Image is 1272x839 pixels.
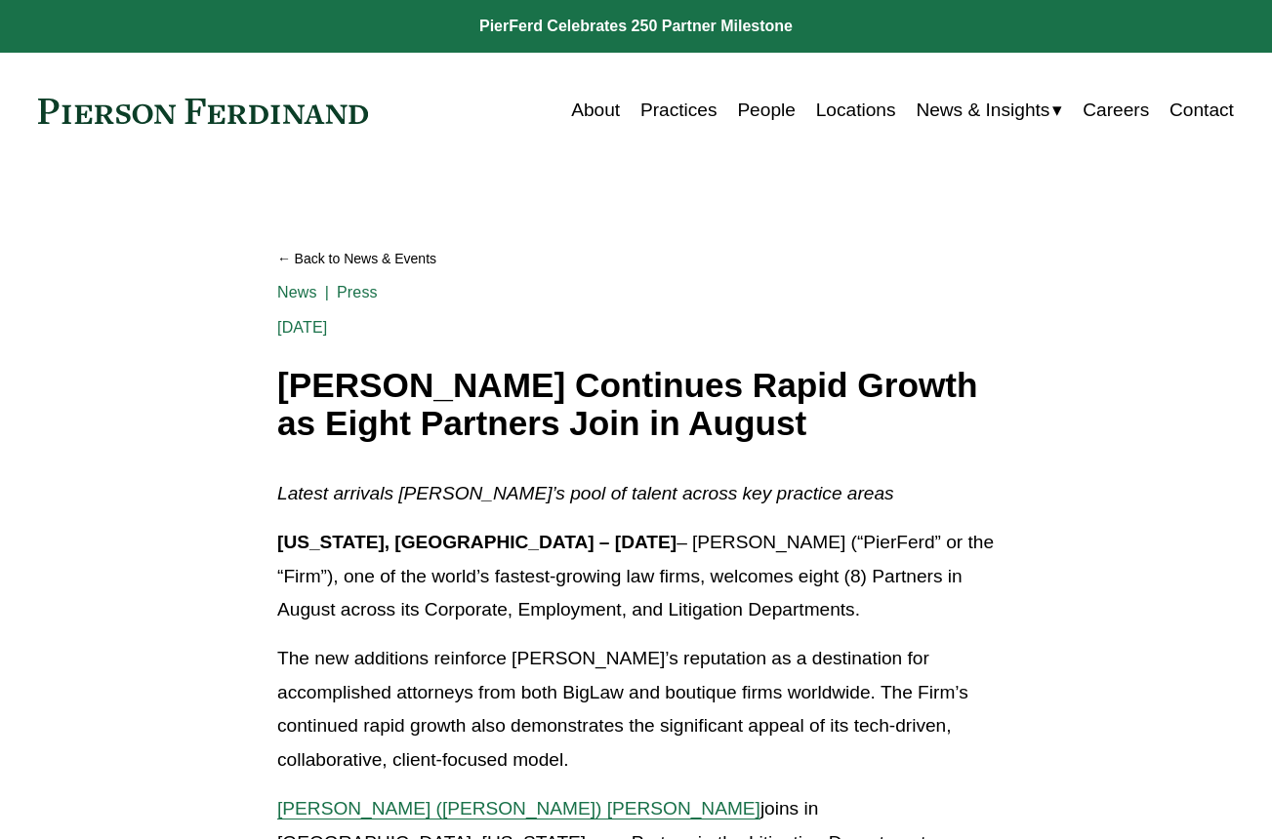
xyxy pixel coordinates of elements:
span: [DATE] [277,319,327,336]
strong: [US_STATE], [GEOGRAPHIC_DATA] – [DATE] [277,532,677,552]
h1: [PERSON_NAME] Continues Rapid Growth as Eight Partners Join in August [277,367,995,442]
a: Contact [1169,92,1234,129]
a: Back to News & Events [277,242,995,275]
em: Latest arrivals [PERSON_NAME]’s pool of talent across key practice areas [277,483,894,503]
a: Careers [1083,92,1149,129]
span: News & Insights [916,94,1049,127]
p: – [PERSON_NAME] (“PierFerd” or the “Firm”), one of the world’s fastest-growing law firms, welcome... [277,526,995,626]
a: Press [337,284,378,300]
a: folder dropdown [916,92,1062,129]
a: About [571,92,620,129]
a: Locations [816,92,896,129]
a: Practices [640,92,718,129]
a: [PERSON_NAME] ([PERSON_NAME]) [PERSON_NAME] [277,798,760,819]
a: News [277,284,317,300]
a: People [737,92,796,129]
p: The new additions reinforce [PERSON_NAME]’s reputation as a destination for accomplished attorney... [277,642,995,777]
